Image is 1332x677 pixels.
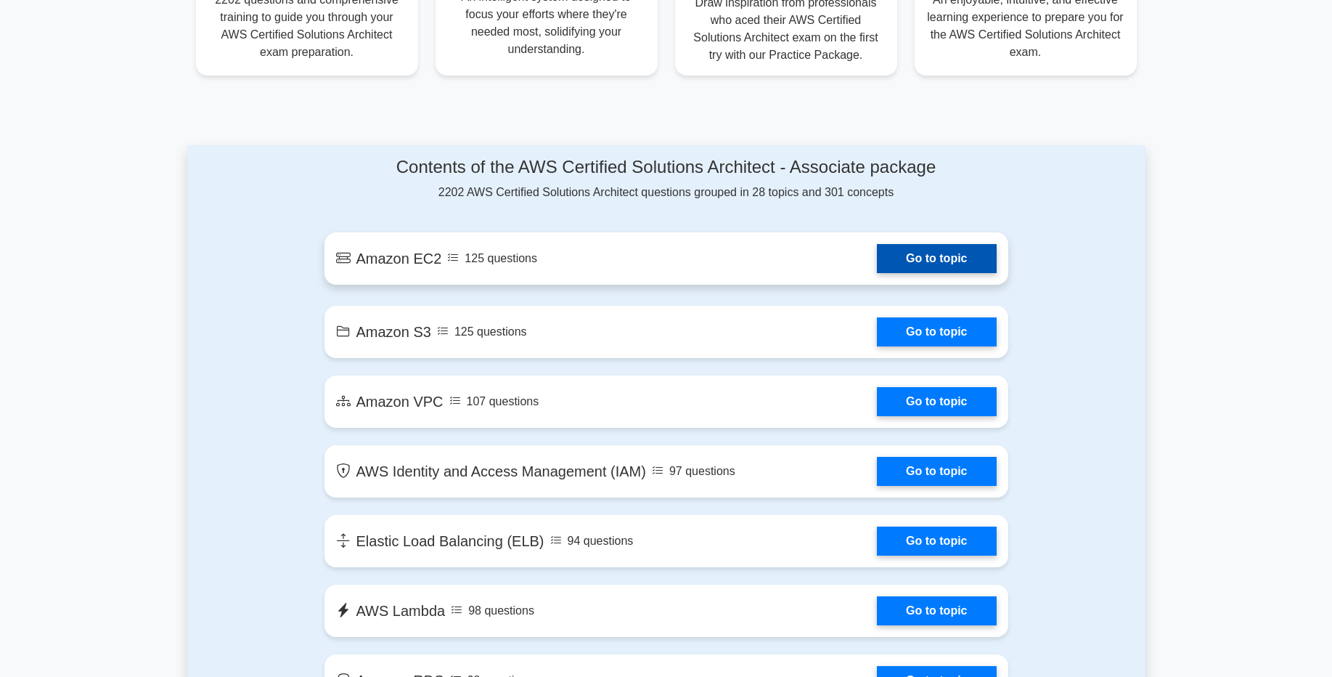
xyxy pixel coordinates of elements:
a: Go to topic [877,457,996,486]
a: Go to topic [877,527,996,556]
a: Go to topic [877,317,996,346]
div: 2202 AWS Certified Solutions Architect questions grouped in 28 topics and 301 concepts [324,157,1008,201]
h4: Contents of the AWS Certified Solutions Architect - Associate package [324,157,1008,178]
a: Go to topic [877,596,996,625]
a: Go to topic [877,387,996,416]
a: Go to topic [877,244,996,273]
